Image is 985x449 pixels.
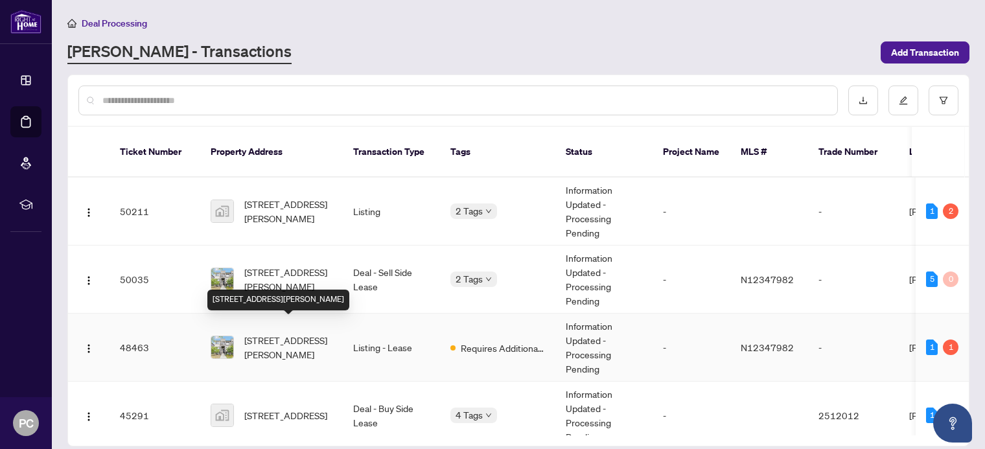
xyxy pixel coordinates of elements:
span: 2 Tags [456,203,483,218]
td: Information Updated - Processing Pending [555,178,653,246]
span: [STREET_ADDRESS][PERSON_NAME] [244,265,332,294]
img: Logo [84,343,94,354]
td: - [653,178,730,246]
button: Logo [78,269,99,290]
th: Project Name [653,127,730,178]
span: Deal Processing [82,17,147,29]
td: - [808,314,899,382]
button: edit [888,86,918,115]
td: Information Updated - Processing Pending [555,246,653,314]
button: Logo [78,337,99,358]
span: [STREET_ADDRESS][PERSON_NAME] [244,197,332,225]
span: 4 Tags [456,408,483,422]
button: Add Transaction [881,41,969,63]
span: home [67,19,76,28]
div: 1 [926,408,938,423]
img: thumbnail-img [211,268,233,290]
img: thumbnail-img [211,404,233,426]
td: - [808,178,899,246]
th: Transaction Type [343,127,440,178]
th: Trade Number [808,127,899,178]
div: [STREET_ADDRESS][PERSON_NAME] [207,290,349,310]
span: [STREET_ADDRESS] [244,408,327,422]
div: 5 [926,271,938,287]
img: Logo [84,411,94,422]
span: Requires Additional Docs [461,341,545,355]
span: down [485,412,492,419]
button: Logo [78,405,99,426]
span: Add Transaction [891,42,959,63]
button: Logo [78,201,99,222]
img: thumbnail-img [211,336,233,358]
span: 2 Tags [456,271,483,286]
td: Deal - Sell Side Lease [343,246,440,314]
div: 1 [926,203,938,219]
span: edit [899,96,908,105]
img: Logo [84,275,94,286]
button: download [848,86,878,115]
span: down [485,276,492,282]
th: Property Address [200,127,343,178]
td: 48463 [110,314,200,382]
div: 1 [926,340,938,355]
span: N12347982 [741,273,794,285]
span: N12347982 [741,341,794,353]
th: Ticket Number [110,127,200,178]
div: 1 [943,340,958,355]
td: Information Updated - Processing Pending [555,314,653,382]
th: MLS # [730,127,808,178]
td: Listing - Lease [343,314,440,382]
div: 0 [943,271,958,287]
td: - [808,246,899,314]
span: filter [939,96,948,105]
td: - [653,314,730,382]
button: filter [929,86,958,115]
img: thumbnail-img [211,200,233,222]
span: PC [19,414,34,432]
button: Open asap [933,404,972,443]
img: logo [10,10,41,34]
td: 50035 [110,246,200,314]
th: Status [555,127,653,178]
div: 2 [943,203,958,219]
img: Logo [84,207,94,218]
th: Tags [440,127,555,178]
span: download [859,96,868,105]
td: 50211 [110,178,200,246]
a: [PERSON_NAME] - Transactions [67,41,292,64]
td: Listing [343,178,440,246]
span: [STREET_ADDRESS][PERSON_NAME] [244,333,332,362]
span: down [485,208,492,214]
td: - [653,246,730,314]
